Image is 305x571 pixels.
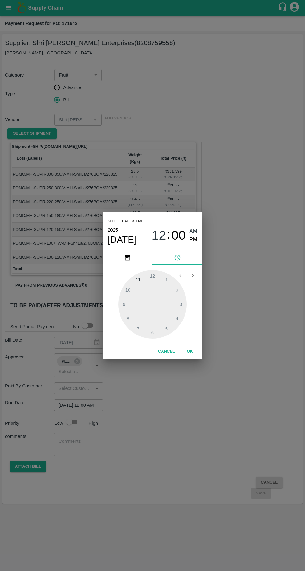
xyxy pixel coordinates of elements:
[152,228,166,243] span: 12
[171,227,186,244] button: 00
[190,236,198,244] button: PM
[108,234,136,245] button: [DATE]
[171,228,186,243] span: 00
[180,346,200,357] button: OK
[167,227,170,244] span: :
[156,346,177,357] button: Cancel
[108,217,143,226] span: Select date & time
[152,227,166,244] button: 12
[108,226,118,234] button: 2025
[190,227,198,236] button: AM
[152,250,202,265] button: pick time
[103,250,152,265] button: pick date
[187,270,199,282] button: Open next view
